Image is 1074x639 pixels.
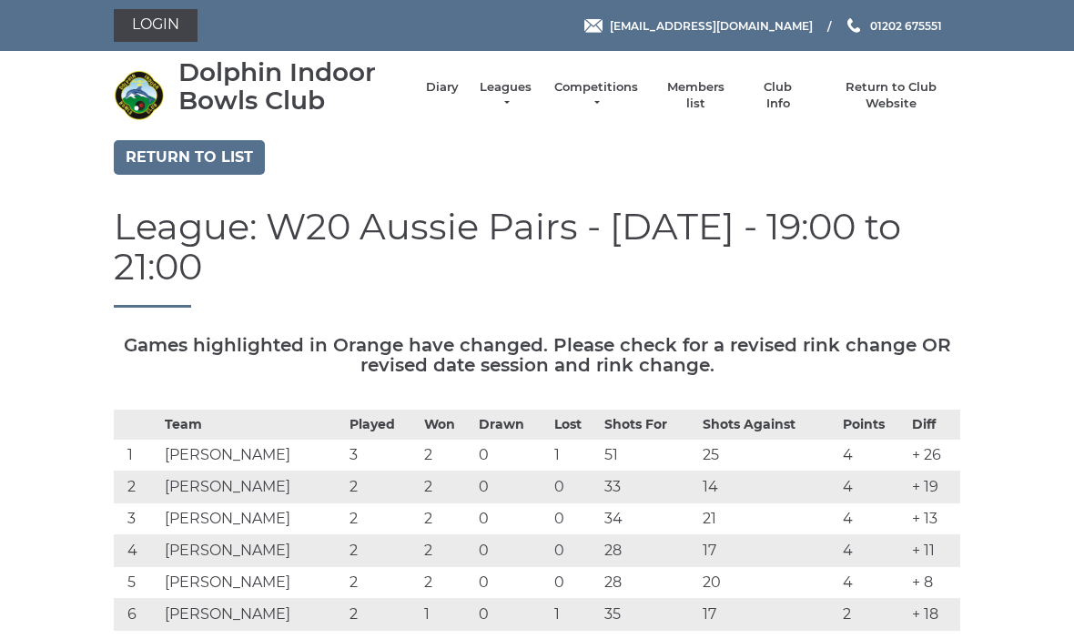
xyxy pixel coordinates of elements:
[550,566,600,598] td: 0
[114,207,960,308] h1: League: W20 Aussie Pairs - [DATE] - 19:00 to 21:00
[698,410,838,439] th: Shots Against
[550,598,600,630] td: 1
[600,439,698,471] td: 51
[420,410,474,439] th: Won
[600,502,698,534] td: 34
[550,502,600,534] td: 0
[907,471,960,502] td: + 19
[114,566,160,598] td: 5
[657,79,733,112] a: Members list
[907,566,960,598] td: + 8
[584,19,603,33] img: Email
[698,534,838,566] td: 17
[114,9,198,42] a: Login
[114,335,960,375] h5: Games highlighted in Orange have changed. Please check for a revised rink change OR revised date ...
[838,502,908,534] td: 4
[345,534,420,566] td: 2
[160,502,345,534] td: [PERSON_NAME]
[345,566,420,598] td: 2
[420,598,474,630] td: 1
[838,439,908,471] td: 4
[870,18,942,32] span: 01202 675551
[114,598,160,630] td: 6
[907,410,960,439] th: Diff
[907,502,960,534] td: + 13
[420,566,474,598] td: 2
[584,17,813,35] a: Email [EMAIL_ADDRESS][DOMAIN_NAME]
[474,502,549,534] td: 0
[474,566,549,598] td: 0
[426,79,459,96] a: Diary
[550,471,600,502] td: 0
[160,410,345,439] th: Team
[838,534,908,566] td: 4
[345,410,420,439] th: Played
[160,439,345,471] td: [PERSON_NAME]
[474,471,549,502] td: 0
[600,410,698,439] th: Shots For
[160,598,345,630] td: [PERSON_NAME]
[474,439,549,471] td: 0
[838,471,908,502] td: 4
[600,471,698,502] td: 33
[178,58,408,115] div: Dolphin Indoor Bowls Club
[907,439,960,471] td: + 26
[160,566,345,598] td: [PERSON_NAME]
[114,439,160,471] td: 1
[907,534,960,566] td: + 11
[160,471,345,502] td: [PERSON_NAME]
[420,439,474,471] td: 2
[600,534,698,566] td: 28
[420,534,474,566] td: 2
[345,598,420,630] td: 2
[474,534,549,566] td: 0
[845,17,942,35] a: Phone us 01202 675551
[823,79,960,112] a: Return to Club Website
[114,70,164,120] img: Dolphin Indoor Bowls Club
[477,79,534,112] a: Leagues
[600,566,698,598] td: 28
[474,598,549,630] td: 0
[420,471,474,502] td: 2
[345,502,420,534] td: 2
[838,598,908,630] td: 2
[345,471,420,502] td: 2
[838,410,908,439] th: Points
[838,566,908,598] td: 4
[420,502,474,534] td: 2
[160,534,345,566] td: [PERSON_NAME]
[474,410,549,439] th: Drawn
[847,18,860,33] img: Phone us
[550,439,600,471] td: 1
[345,439,420,471] td: 3
[752,79,805,112] a: Club Info
[114,534,160,566] td: 4
[550,410,600,439] th: Lost
[114,502,160,534] td: 3
[698,502,838,534] td: 21
[610,18,813,32] span: [EMAIL_ADDRESS][DOMAIN_NAME]
[907,598,960,630] td: + 18
[114,140,265,175] a: Return to list
[698,566,838,598] td: 20
[114,471,160,502] td: 2
[698,471,838,502] td: 14
[698,439,838,471] td: 25
[550,534,600,566] td: 0
[698,598,838,630] td: 17
[552,79,640,112] a: Competitions
[600,598,698,630] td: 35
